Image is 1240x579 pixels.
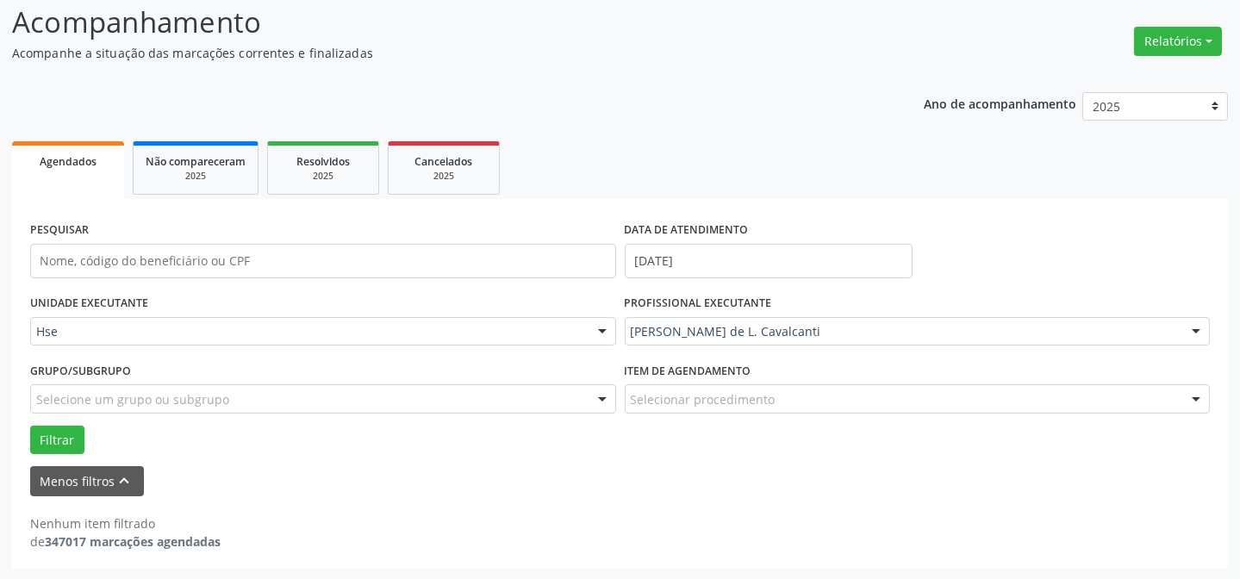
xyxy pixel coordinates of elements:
div: Nenhum item filtrado [30,514,221,532]
span: Selecionar procedimento [631,390,776,408]
p: Acompanhe a situação das marcações correntes e finalizadas [12,44,863,62]
span: Não compareceram [146,154,246,169]
label: PESQUISAR [30,217,89,244]
div: 2025 [280,170,366,183]
span: Cancelados [415,154,473,169]
label: DATA DE ATENDIMENTO [625,217,749,244]
div: 2025 [146,170,246,183]
strong: 347017 marcações agendadas [45,533,221,550]
i: keyboard_arrow_up [115,471,134,490]
button: Filtrar [30,426,84,455]
span: Resolvidos [296,154,350,169]
div: 2025 [401,170,487,183]
button: Menos filtroskeyboard_arrow_up [30,466,144,496]
span: [PERSON_NAME] de L. Cavalcanti [631,323,1175,340]
label: Item de agendamento [625,358,751,384]
p: Acompanhamento [12,1,863,44]
label: UNIDADE EXECUTANTE [30,290,148,317]
label: Grupo/Subgrupo [30,358,131,384]
p: Ano de acompanhamento [924,92,1076,114]
span: Agendados [40,154,97,169]
button: Relatórios [1134,27,1222,56]
span: Hse [36,323,581,340]
input: Selecione um intervalo [625,244,913,278]
label: PROFISSIONAL EXECUTANTE [625,290,772,317]
div: de [30,532,221,551]
span: Selecione um grupo ou subgrupo [36,390,229,408]
input: Nome, código do beneficiário ou CPF [30,244,616,278]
